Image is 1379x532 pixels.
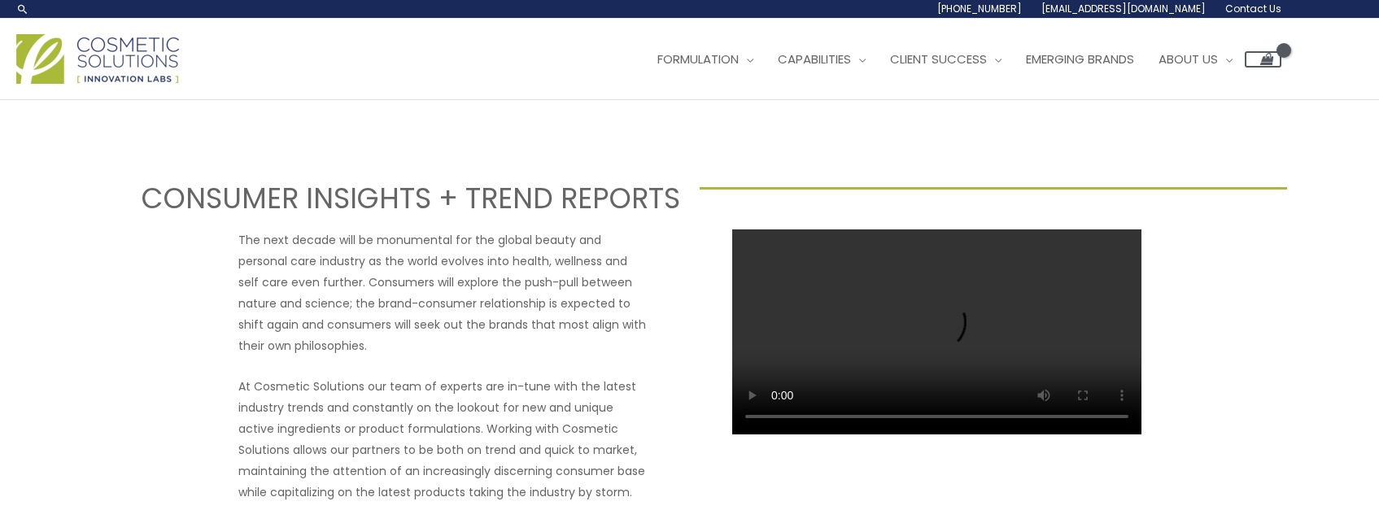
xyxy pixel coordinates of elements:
[1245,51,1281,68] a: View Shopping Cart, empty
[238,229,648,356] p: The next decade will be monumental for the global beauty and personal care industry as the world ...
[1026,50,1134,68] span: Emerging Brands
[16,34,179,84] img: Cosmetic Solutions Logo
[1014,35,1146,84] a: Emerging Brands
[1146,35,1245,84] a: About Us
[766,35,878,84] a: Capabilities
[1041,2,1206,15] span: [EMAIL_ADDRESS][DOMAIN_NAME]
[92,178,679,218] h1: CONSUMER INSIGHTS + TREND REPORTS
[1225,2,1281,15] span: Contact Us
[778,50,851,68] span: Capabilities
[16,2,29,15] a: Search icon link
[657,50,739,68] span: Formulation
[238,376,648,503] p: At Cosmetic Solutions our team of experts are in-tune with the latest industry trends and constan...
[645,35,766,84] a: Formulation
[633,35,1281,84] nav: Site Navigation
[1159,50,1218,68] span: About Us
[878,35,1014,84] a: Client Success
[937,2,1022,15] span: [PHONE_NUMBER]
[890,50,987,68] span: Client Success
